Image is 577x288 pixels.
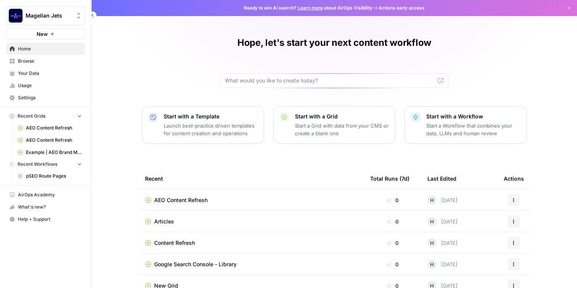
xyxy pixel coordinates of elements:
span: H [430,260,434,268]
span: AEO Content Refresh [26,137,82,144]
button: Workspace: Magellan Jets [6,6,85,25]
span: Home [18,45,82,52]
a: AEO Content Refresh [14,122,85,134]
a: Browse [6,55,85,67]
button: Recent Grids [6,110,85,122]
a: Example | AEO Brand Mention Outreach [14,146,85,159]
div: Last Edited [427,168,456,189]
p: Start with a Workflow [426,113,520,120]
p: Start a Workflow that combines your data, LLMs and human review [426,122,520,137]
a: Home [6,43,85,55]
span: Browse [18,58,82,65]
button: Start with a WorkflowStart a Workflow that combines your data, LLMs and human review [405,106,527,144]
div: Actions [504,168,524,189]
a: Articles [145,218,358,225]
span: AEO Content Refresh [26,125,82,131]
span: Recent Workflows [18,161,57,168]
span: Help + Support [18,216,82,223]
span: pSEO Route Pages [26,173,82,180]
span: Usage [18,82,82,89]
span: Settings [18,94,82,101]
span: Actions early access [379,5,425,11]
a: pSEO Route Pages [14,170,85,182]
span: Articles [154,218,174,225]
button: What's new? [6,201,85,213]
a: AEO Content Refresh [145,196,358,204]
div: [DATE] [427,238,458,248]
span: Content Refresh [154,239,195,247]
span: AirOps Academy [18,191,82,198]
p: Launch best-practice driven templates for content creation and operations [164,122,258,137]
button: Help + Support [6,213,85,225]
span: H [430,196,434,204]
span: Magellan Jets [26,12,72,19]
span: Ready to win AI search? about AirOps Visibility [244,5,372,11]
div: Total Runs (7d) [370,168,409,189]
input: What would you like to create today? [225,77,435,84]
div: [DATE] [427,260,458,269]
p: Start with a Template [164,113,258,120]
span: Google Search Console - Library [154,260,237,268]
a: Learn more [298,5,323,11]
div: Recent [145,168,358,189]
div: 0 [370,239,415,247]
div: [DATE] [427,196,458,205]
p: Start a Grid with data from your CMS or create a blank one [295,122,389,137]
span: Recent Grids [18,113,45,120]
div: 0 [370,260,415,268]
a: Usage [6,79,85,92]
span: Example | AEO Brand Mention Outreach [26,149,82,156]
span: AEO Content Refresh [154,196,208,204]
a: Content Refresh [145,239,358,247]
button: New [6,28,85,40]
a: AirOps Academy [6,189,85,201]
span: New [37,30,48,38]
span: Your Data [18,70,82,77]
a: Settings [6,92,85,104]
button: Start with a GridStart a Grid with data from your CMS or create a blank one [273,106,395,144]
a: AEO Content Refresh [14,134,85,146]
img: Magellan Jets Logo [9,9,23,23]
button: Recent Workflows [6,159,85,170]
div: 0 [370,218,415,225]
div: 0 [370,196,415,204]
a: Google Search Console - Library [145,260,358,268]
h1: Hope, let's start your next content workflow [237,37,431,49]
button: Start with a TemplateLaunch best-practice driven templates for content creation and operations [142,106,264,144]
span: H [430,218,434,225]
div: [DATE] [427,217,458,226]
span: H [430,239,434,247]
p: Start with a Grid [295,113,389,120]
a: Your Data [6,67,85,79]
